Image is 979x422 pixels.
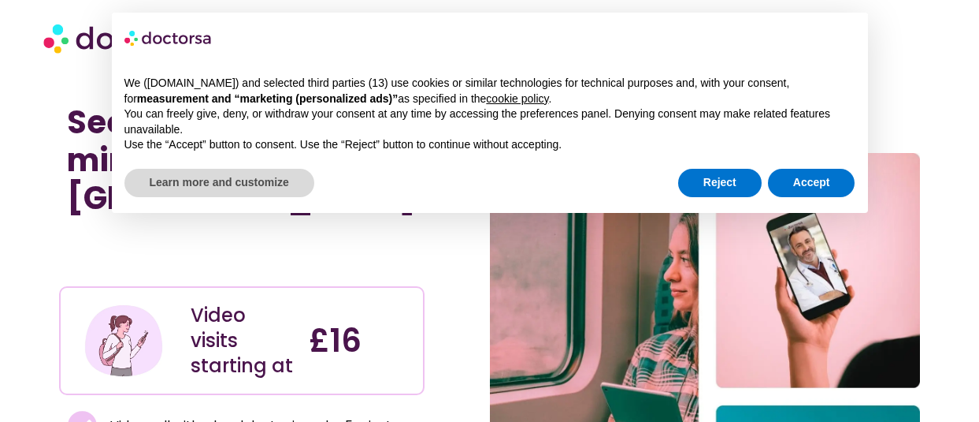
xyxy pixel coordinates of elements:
[309,322,411,360] h4: £16
[67,103,417,217] h1: See a doctor online in minutes in [GEOGRAPHIC_DATA]
[191,303,293,379] div: Video visits starting at
[124,169,314,197] button: Learn more and customize
[124,76,855,106] p: We ([DOMAIN_NAME]) and selected third parties (13) use cookies or similar technologies for techni...
[67,233,303,252] iframe: Customer reviews powered by Trustpilot
[768,169,855,197] button: Accept
[83,300,165,382] img: Illustration depicting a young woman in a casual outfit, engaged with her smartphone. She has a p...
[678,169,762,197] button: Reject
[486,92,548,105] a: cookie policy
[67,252,417,271] iframe: Customer reviews powered by Trustpilot
[124,137,855,153] p: Use the “Accept” button to consent. Use the “Reject” button to continue without accepting.
[137,92,398,105] strong: measurement and “marketing (personalized ads)”
[124,106,855,137] p: You can freely give, deny, or withdraw your consent at any time by accessing the preferences pane...
[124,25,213,50] img: logo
